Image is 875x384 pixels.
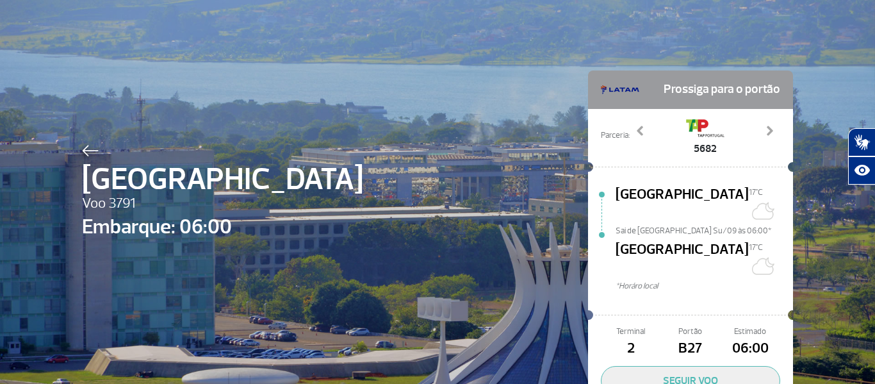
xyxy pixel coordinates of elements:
span: Parceria: [601,129,630,142]
span: Prossiga para o portão [664,77,780,103]
img: Céu limpo [749,253,774,279]
span: Embarque: 06:00 [82,212,363,242]
span: [GEOGRAPHIC_DATA] [82,156,363,203]
span: Estimado [721,326,780,338]
span: 17°C [749,242,763,253]
button: Abrir recursos assistivos. [848,156,875,185]
span: 17°C [749,187,763,197]
span: *Horáro local [616,280,793,292]
span: [GEOGRAPHIC_DATA] [616,184,749,225]
span: 5682 [686,141,724,156]
span: 06:00 [721,338,780,360]
span: 2 [601,338,660,360]
div: Plugin de acessibilidade da Hand Talk. [848,128,875,185]
button: Abrir tradutor de língua de sinais. [848,128,875,156]
span: Voo 3791 [82,193,363,215]
span: Terminal [601,326,660,338]
span: Sai de [GEOGRAPHIC_DATA] Su/09 às 06:00* [616,225,793,234]
span: B27 [660,338,720,360]
img: Céu limpo [749,198,774,224]
span: [GEOGRAPHIC_DATA] [616,239,749,280]
span: Portão [660,326,720,338]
